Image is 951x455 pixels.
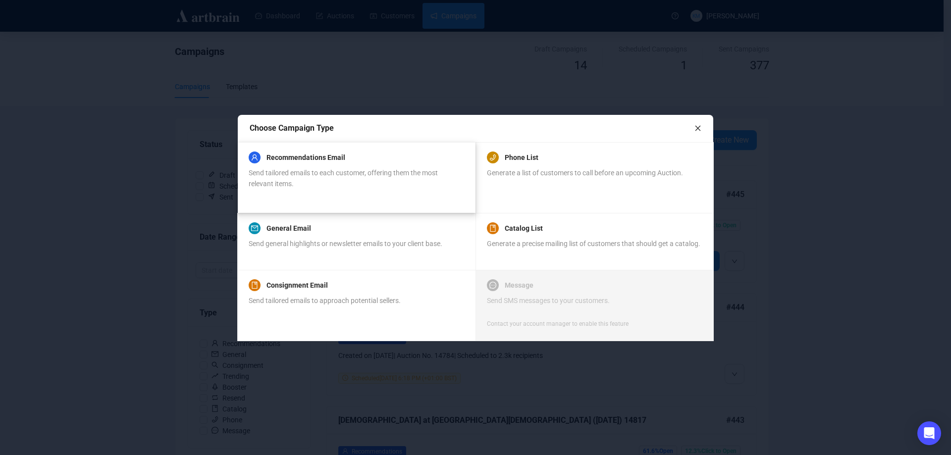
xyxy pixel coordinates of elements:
a: General Email [266,222,311,234]
a: Catalog List [505,222,543,234]
span: book [489,225,496,232]
div: Contact your account manager to enable this feature [487,319,629,329]
a: Message [505,279,533,291]
span: message [489,282,496,289]
span: Send general highlights or newsletter emails to your client base. [249,240,442,248]
span: mail [251,225,258,232]
span: user [251,154,258,161]
span: Generate a list of customers to call before an upcoming Auction. [487,169,683,177]
a: Recommendations Email [266,152,345,163]
span: book [251,282,258,289]
span: Send tailored emails to each customer, offering them the most relevant items. [249,169,438,188]
span: Send SMS messages to your customers. [487,297,610,304]
a: Consignment Email [266,279,328,291]
span: Send tailored emails to approach potential sellers. [249,297,401,304]
div: Open Intercom Messenger [917,421,941,445]
span: close [694,125,701,132]
a: Phone List [505,152,538,163]
div: Choose Campaign Type [250,122,694,134]
span: Generate a precise mailing list of customers that should get a catalog. [487,240,700,248]
span: phone [489,154,496,161]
